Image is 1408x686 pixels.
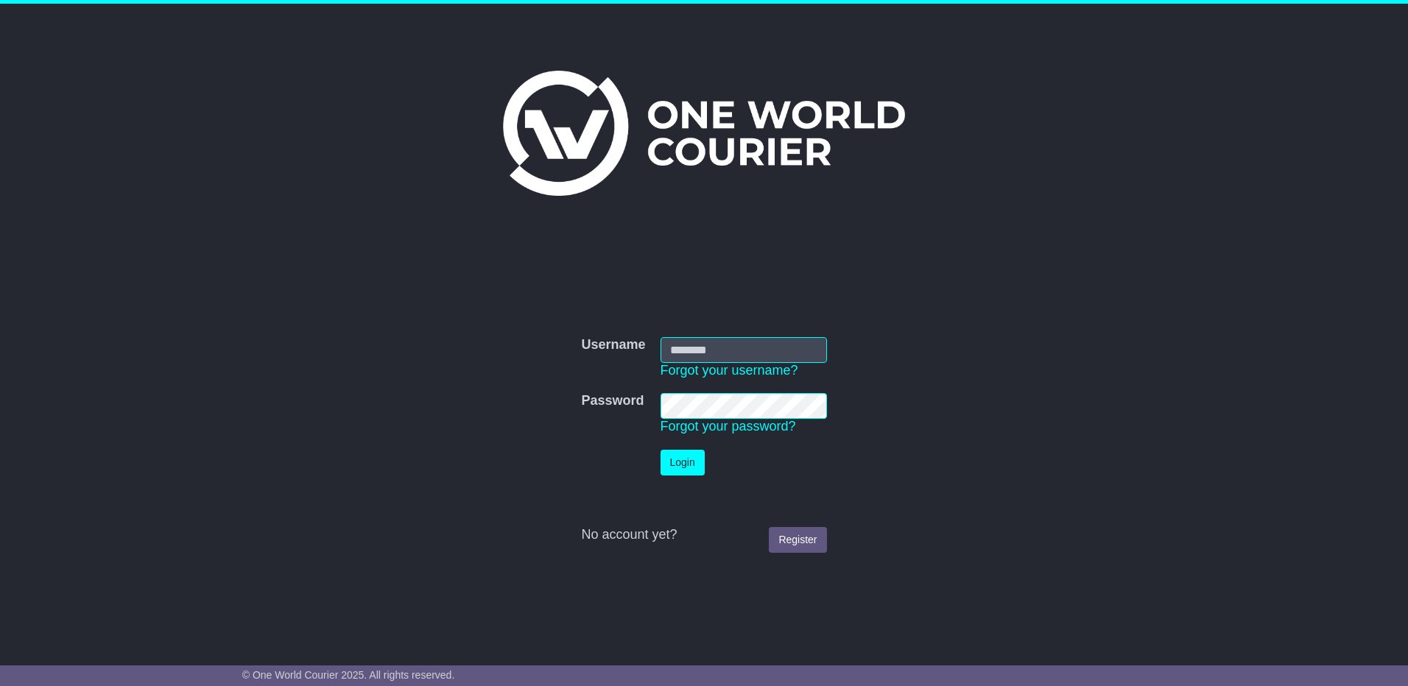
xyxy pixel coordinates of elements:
button: Login [661,450,705,475]
div: No account yet? [581,527,826,543]
a: Register [769,527,826,553]
label: Username [581,337,645,353]
a: Forgot your username? [661,363,798,378]
label: Password [581,393,644,409]
img: One World [503,71,905,196]
a: Forgot your password? [661,419,796,434]
span: © One World Courier 2025. All rights reserved. [242,669,455,681]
